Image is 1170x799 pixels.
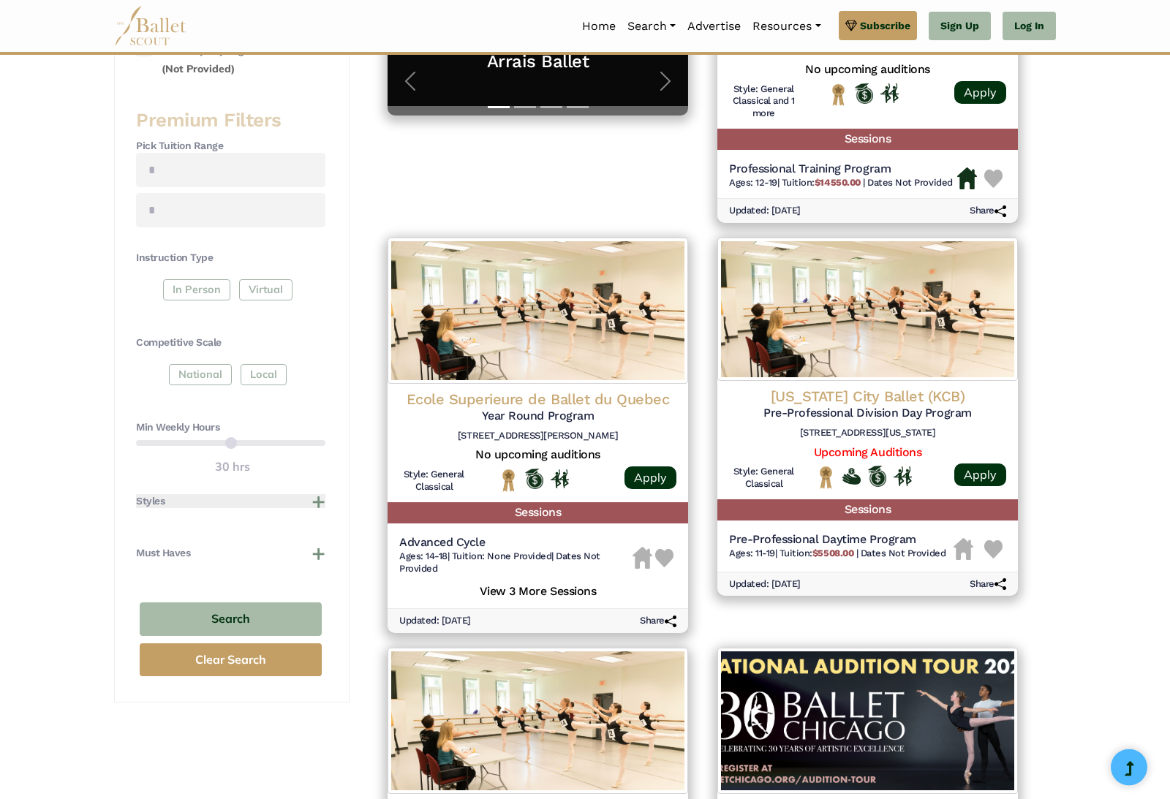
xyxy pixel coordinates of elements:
img: Logo [717,238,1018,382]
a: Apply [624,467,676,490]
a: Sign Up [929,12,991,41]
span: Ages: 11-19 [729,548,775,559]
button: Must Haves [136,547,325,561]
img: In Person [894,467,912,486]
h4: Competitive Scale [136,336,325,351]
span: Ages: 12-19 [729,178,777,189]
h6: Style: General Classical and 1 more [729,84,799,121]
img: Heart [984,170,1003,189]
h6: Style: General Classical [399,469,469,494]
img: Offers Financial Aid [842,469,861,485]
a: Subscribe [839,11,917,40]
h6: | | [399,551,633,576]
b: $14550.00 [815,178,861,189]
img: Heart [984,541,1003,559]
h4: Min Weekly Hours [136,421,325,436]
h4: Instruction Type [136,251,325,266]
h6: Share [970,205,1006,218]
a: Apply [954,464,1006,487]
button: Clear Search [140,644,322,677]
button: Slide 4 [567,99,589,116]
a: Home [576,11,622,42]
h4: Styles [136,495,165,510]
img: Housing Unavailable [633,548,652,569]
img: National [499,469,518,492]
a: Log In [1003,12,1056,41]
label: Filter by My Age [136,41,325,78]
h5: Pre-Professional Division Day Program [729,406,1006,422]
h4: Ecole Superieure de Ballet du Quebec [399,390,676,409]
h5: No upcoming auditions [399,448,676,463]
h6: | | [729,178,953,190]
a: Apply [954,82,1006,105]
img: In Person [880,84,899,103]
span: Tuition: [780,548,856,559]
h5: Pre-Professional Daytime Program [729,533,946,548]
h6: [STREET_ADDRESS][PERSON_NAME] [399,431,676,443]
a: Arrais Ballet [402,51,673,74]
h5: Professional Training Program [729,162,953,178]
img: In Person [551,470,569,489]
img: Logo [388,648,688,795]
a: Upcoming Auditions [814,446,921,460]
img: Logo [717,648,1018,795]
h5: No upcoming auditions [729,63,1006,78]
span: Tuition: None Provided [452,551,551,562]
h5: Sessions [717,500,1018,521]
h6: Share [970,579,1006,591]
span: Ages: 14-18 [399,551,448,562]
small: (Not Provided) [162,63,235,76]
h6: [STREET_ADDRESS][US_STATE] [729,428,1006,440]
img: Offers Scholarship [525,469,543,490]
h6: | | [729,548,946,561]
img: National [829,84,848,107]
img: Offers Scholarship [868,466,886,487]
span: Dates Not Provided [867,178,952,189]
button: Slide 3 [540,99,562,116]
h5: Year Round Program [399,409,676,425]
h6: Updated: [DATE] [729,205,801,218]
span: Dates Not Provided [861,548,946,559]
h6: Updated: [DATE] [399,616,471,628]
button: Styles [136,495,325,510]
output: 30 hrs [215,458,250,477]
img: gem.svg [845,18,857,34]
h6: Updated: [DATE] [729,579,801,591]
img: Logo [388,238,688,385]
h5: Advanced Cycle [399,536,633,551]
b: $5508.00 [812,548,853,559]
img: Housing Unavailable [954,539,973,561]
button: Search [140,603,322,637]
a: Search [622,11,682,42]
span: Tuition: [782,178,863,189]
a: Advertise [682,11,747,42]
h3: Premium Filters [136,109,325,134]
a: Resources [747,11,826,42]
img: Heart [655,550,673,568]
h4: Must Haves [136,547,190,561]
img: Offers Scholarship [855,84,873,105]
h6: Share [640,616,676,628]
h4: Pick Tuition Range [136,140,325,154]
h5: View 3 More Sessions [399,581,676,600]
h6: Style: General Classical [729,466,799,491]
h5: Sessions [717,129,1018,151]
button: Slide 2 [514,99,536,116]
img: National [817,466,835,489]
img: Housing Available [957,168,977,190]
span: Subscribe [860,18,910,34]
button: Slide 1 [488,99,510,116]
span: Dates Not Provided [399,551,600,575]
h5: Sessions [388,503,688,524]
h4: [US_STATE] City Ballet (KCB) [729,387,1006,406]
